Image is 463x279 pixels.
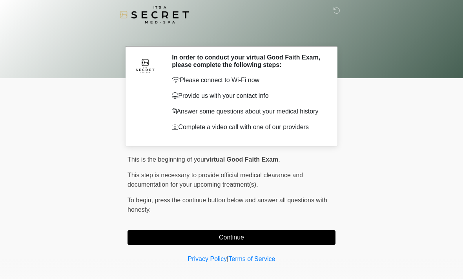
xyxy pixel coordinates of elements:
span: . [278,156,280,163]
strong: virtual Good Faith Exam [206,156,278,163]
a: Terms of Service [228,256,275,262]
p: Please connect to Wi-Fi now [172,76,324,85]
span: This is the beginning of your [128,156,206,163]
a: Privacy Policy [188,256,227,262]
button: Continue [128,230,335,245]
p: Answer some questions about your medical history [172,107,324,116]
p: Provide us with your contact info [172,91,324,101]
a: | [227,256,228,262]
span: This step is necessary to provide official medical clearance and documentation for your upcoming ... [128,172,303,188]
span: To begin, [128,197,155,203]
img: Agent Avatar [133,54,157,77]
img: It's A Secret Med Spa Logo [120,6,189,23]
span: press the continue button below and answer all questions with honesty. [128,197,327,213]
h2: In order to conduct your virtual Good Faith Exam, please complete the following steps: [172,54,324,68]
p: Complete a video call with one of our providers [172,122,324,132]
h1: ‎ ‎ [122,28,341,43]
